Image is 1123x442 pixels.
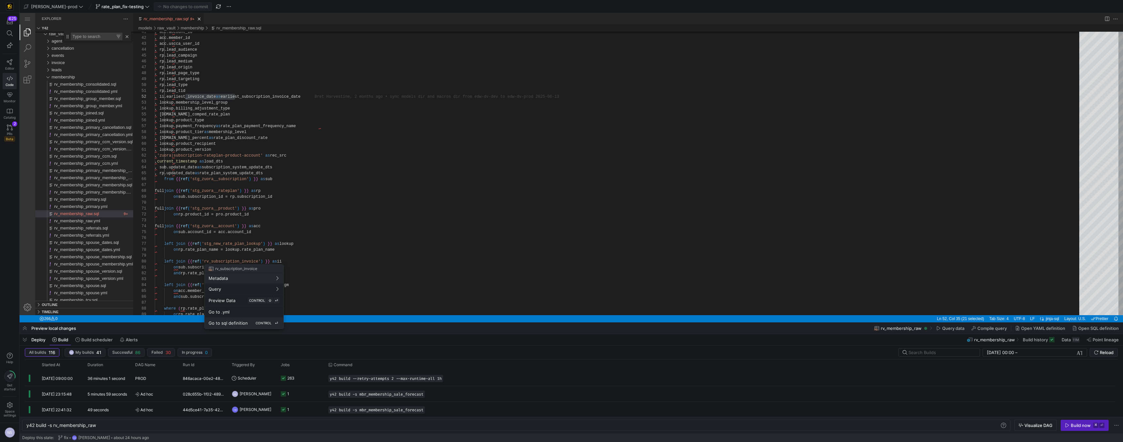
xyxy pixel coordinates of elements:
[246,164,253,168] span: sub
[27,118,114,125] div: /models/raw_vault/membership/rv_membership_primary_cancellation.yml
[209,298,235,303] span: Preview Data
[119,69,127,75] div: 50
[16,75,114,82] div: rv_membership_consolidated.yml
[201,81,281,86] span: earliest_subscription_invoice_date
[154,181,159,186] span: on
[16,147,114,154] div: rv_membership_primary_ccm.yml
[16,262,114,269] div: rv_membership_spouse_version.yml
[1008,302,1018,309] div: LF
[1070,302,1090,309] a: check-all Prettier
[35,284,78,289] span: rv_membership_tcv.sql
[222,211,227,215] span: }}
[119,28,127,34] div: 43
[32,39,114,46] div: /models/raw_vault/events
[119,151,127,157] div: 64
[16,295,114,302] div: Timeline Section
[168,176,170,180] span: (
[249,298,265,302] span: CONTROL
[35,277,88,282] span: rv_membership_spouse.yml
[32,61,55,66] span: membership
[119,140,127,145] div: 62
[16,240,114,247] div: rv_membership_spouse_membership.sql
[16,17,114,25] div: raw_vault
[184,146,203,151] span: load_dts
[16,125,114,132] div: rv_membership_primary_ccm_version.sql
[245,140,250,145] span: as
[27,104,114,111] div: /models/raw_vault/membership/rv_membership_joined.yml
[135,23,170,27] span: , acc.member_id
[135,158,175,162] span: , rp.updated_date
[16,288,114,295] div: Outline Section
[1025,302,1042,309] div: jinja-sql
[35,184,87,189] span: rv_membership_primary.sql
[161,11,185,19] div: /models/raw_vault/membership
[234,211,241,215] span: acc
[229,211,234,215] span: as
[32,46,114,53] div: /models/raw_vault/invoice
[16,190,114,197] div: rv_membership_primary.yml
[35,83,101,88] span: rv_membership_group_member.sql
[135,58,180,62] span: , rp.lead_page_type
[22,288,38,295] h3: Outline
[119,157,127,163] div: 65
[184,117,189,121] span: as
[201,111,276,115] span: rate_plan_payment_frequency_name
[1042,302,1069,309] div: Layout: U.S.
[173,229,180,233] span: ref
[215,266,257,271] span: rv_subscription_invoice
[27,240,114,247] div: /models/raw_vault/membership/rv_membership_spouse_membership.sql
[145,193,154,198] span: join
[103,2,110,9] a: Views and More Actions...
[16,276,114,283] div: rv_membership_spouse.yml
[119,22,127,28] div: 42
[27,96,114,104] div: /models/raw_vault/membership/rv_membership_joined.sql
[222,193,227,198] span: }}
[104,20,111,27] li: Close
[119,57,127,63] div: 48
[119,216,127,222] div: 75
[16,60,114,68] div: membership
[27,154,114,161] div: /models/raw_vault/membership/rv_membership_primary_membership_version.sql
[119,12,133,17] a: models
[135,52,173,57] span: , rp.lead_origin
[1084,2,1091,9] li: Split Editor Right (⌘\) [⌥] Split Editor Down
[119,187,127,193] div: 70
[22,11,29,19] h3: Explorer Section: y42
[119,163,127,169] div: 66
[161,211,168,215] span: ref
[16,32,114,39] div: cancellation
[16,132,114,140] div: rv_membership_primary_ccm_version.yml
[135,176,145,180] span: full
[35,248,113,253] span: rv_membership_spouse_membership.yml
[27,132,114,140] div: /models/raw_vault/membership/rv_membership_primary_ccm_version.yml
[35,191,88,196] span: rv_membership_primary.yml
[32,32,114,39] div: /models/raw_vault/cancellation
[119,34,127,40] div: 44
[168,193,170,198] span: (
[231,176,236,180] span: as
[17,302,40,309] div: Errors: 266
[27,204,114,212] div: /models/raw_vault/membership/rv_membership_raw.yml
[236,176,241,180] span: rp
[159,181,253,186] span: sub.subscription_id = rp.subscription_id
[159,217,231,221] span: sub.account_id = acc.account_id
[119,145,127,151] div: 63
[16,25,114,32] div: agent
[35,105,85,110] span: rv_membership_joined.yml
[175,3,184,9] ul: Tab actions
[16,176,114,183] div: rv_membership_primary_membership.yml
[190,11,242,19] div: /models/raw_vault/membership/rv_membership_raw.sql • 266 problems in this file
[135,40,178,45] span: , rp.lead_campaign
[197,12,242,17] a: rv_membership_raw.sql
[176,3,183,9] li: Close (⌘W)
[234,164,238,168] span: }}
[119,104,127,110] div: 56
[189,123,194,127] span: as
[27,219,114,226] div: /models/raw_vault/membership/rv_membership_referrals.yml
[119,63,127,69] div: 49
[178,152,182,157] span: as
[16,212,114,219] div: rv_membership_referrals.sql
[27,276,114,283] div: /models/raw_vault/membership/rv_membership_spouse.yml
[52,20,95,27] input: Type to search
[1043,302,1068,309] a: Layout: U.S.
